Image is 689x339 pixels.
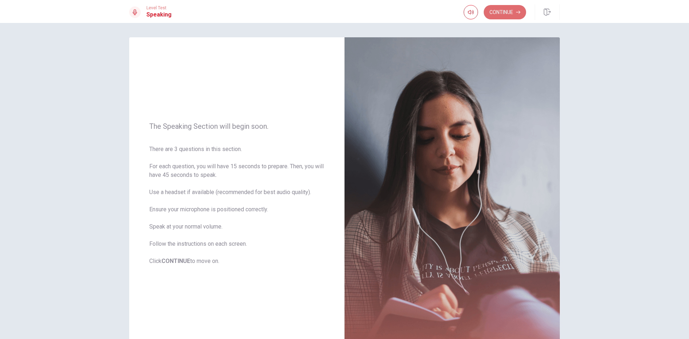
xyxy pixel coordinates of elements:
[484,5,526,19] button: Continue
[149,122,324,131] span: The Speaking Section will begin soon.
[161,258,190,264] b: CONTINUE
[146,10,172,19] h1: Speaking
[149,145,324,265] span: There are 3 questions in this section. For each question, you will have 15 seconds to prepare. Th...
[146,5,172,10] span: Level Test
